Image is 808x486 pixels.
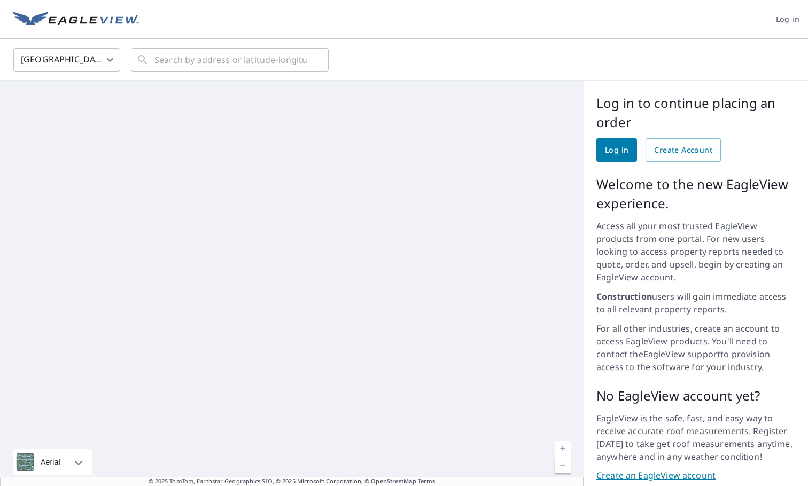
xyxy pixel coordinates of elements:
[596,386,795,405] p: No EagleView account yet?
[654,144,712,157] span: Create Account
[13,45,120,75] div: [GEOGRAPHIC_DATA]
[13,449,92,475] div: Aerial
[13,12,139,28] img: EV Logo
[37,449,64,475] div: Aerial
[418,477,436,485] a: Terms
[596,412,795,463] p: EagleView is the safe, fast, and easy way to receive accurate roof measurements. Register [DATE] ...
[605,144,628,157] span: Log in
[596,93,795,132] p: Log in to continue placing an order
[371,477,416,485] a: OpenStreetMap
[154,45,307,75] input: Search by address or latitude-longitude
[596,290,795,316] p: users will gain immediate access to all relevant property reports.
[149,477,436,486] span: © 2025 TomTom, Earthstar Geographics SIO, © 2025 Microsoft Corporation, ©
[596,138,637,162] a: Log in
[555,441,571,457] a: Current Level 5, Zoom In
[596,291,652,302] strong: Construction
[596,175,795,213] p: Welcome to the new EagleView experience.
[596,322,795,373] p: For all other industries, create an account to access EagleView products. You'll need to contact ...
[596,469,795,482] a: Create an EagleView account
[643,348,721,360] a: EagleView support
[555,457,571,473] a: Current Level 5, Zoom Out
[596,220,795,284] p: Access all your most trusted EagleView products from one portal. For new users looking to access ...
[776,13,799,26] span: Log in
[646,138,721,162] a: Create Account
